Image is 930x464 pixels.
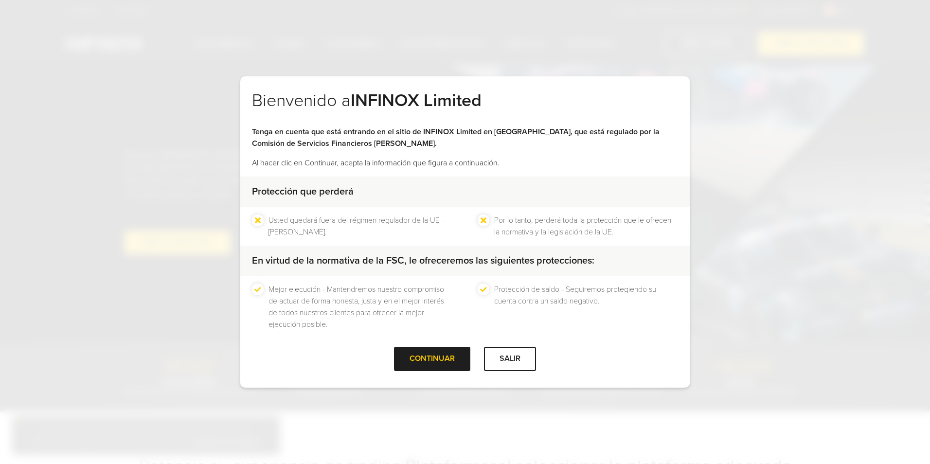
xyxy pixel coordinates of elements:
[351,90,482,111] strong: INFINOX Limited
[252,157,678,169] p: Al hacer clic en Continuar, acepta la información que figura a continuación.
[268,214,452,238] li: Usted quedará fuera del régimen regulador de la UE - [PERSON_NAME].
[268,284,452,330] li: Mejor ejecución - Mantendremos nuestro compromiso de actuar de forma honesta, justa y en el mejor...
[252,255,594,267] strong: En virtud de la normativa de la FSC, le ofreceremos las siguientes protecciones:
[252,90,678,126] h2: Bienvenido a
[484,347,536,371] div: SALIR
[394,347,470,371] div: CONTINUAR
[494,284,678,330] li: Protección de saldo - Seguiremos protegiendo su cuenta contra un saldo negativo.
[252,127,660,148] strong: Tenga en cuenta que está entrando en el sitio de INFINOX Limited en [GEOGRAPHIC_DATA], que está r...
[252,186,354,197] strong: Protección que perderá
[494,214,678,238] li: Por lo tanto, perderá toda la protección que le ofrecen la normativa y la legislación de la UE.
